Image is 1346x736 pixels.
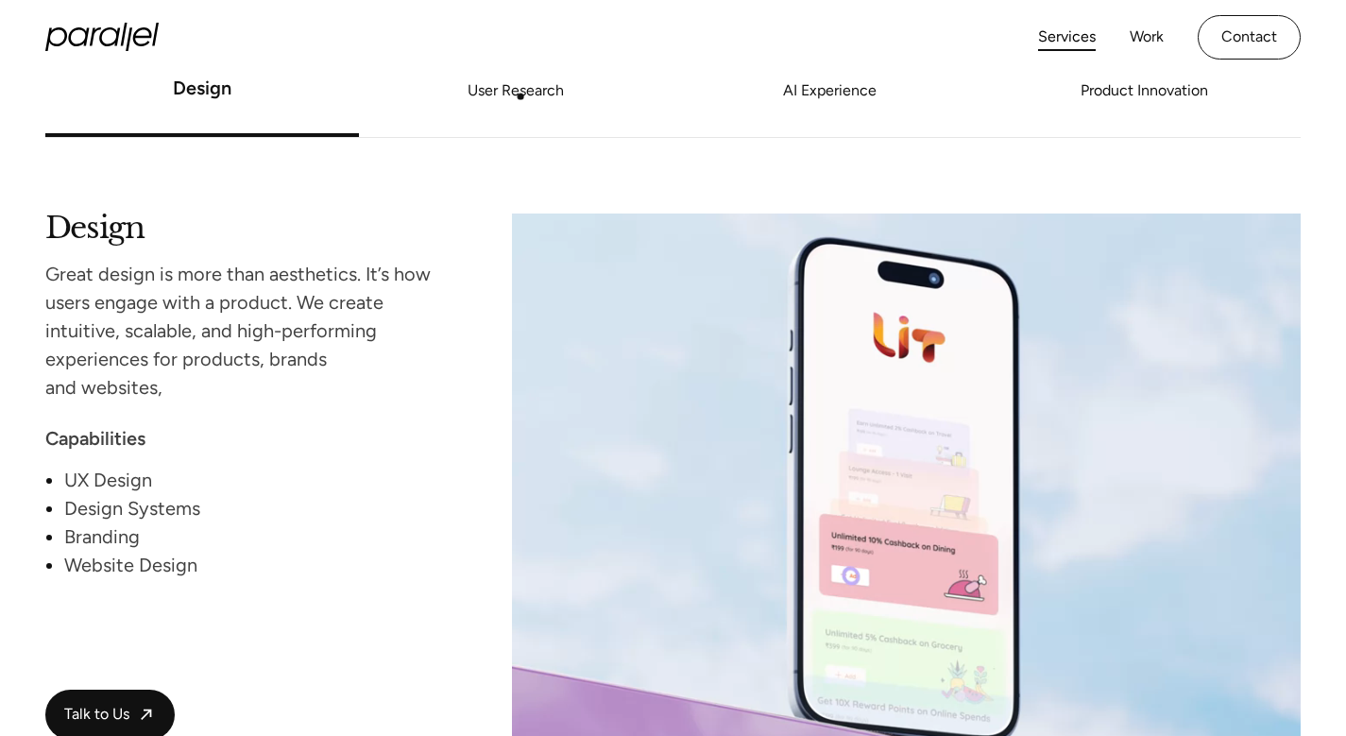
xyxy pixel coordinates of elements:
a: Services [1038,24,1096,51]
div: Branding [64,522,440,551]
div: UX Design [64,466,440,494]
a: User Research [359,86,673,97]
a: Work [1130,24,1164,51]
div: Great design is more than aesthetics. It’s how users engage with a product. We create intuitive, ... [45,260,440,402]
a: AI Experience [673,86,987,97]
a: Product Innovation [987,86,1301,97]
a: Contact [1198,15,1301,60]
h2: Design [45,214,440,239]
span: Talk to Us [64,705,129,725]
a: Design [173,77,231,99]
div: Capabilities [45,424,440,453]
div: Website Design [64,551,440,579]
div: Design Systems [64,494,440,522]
